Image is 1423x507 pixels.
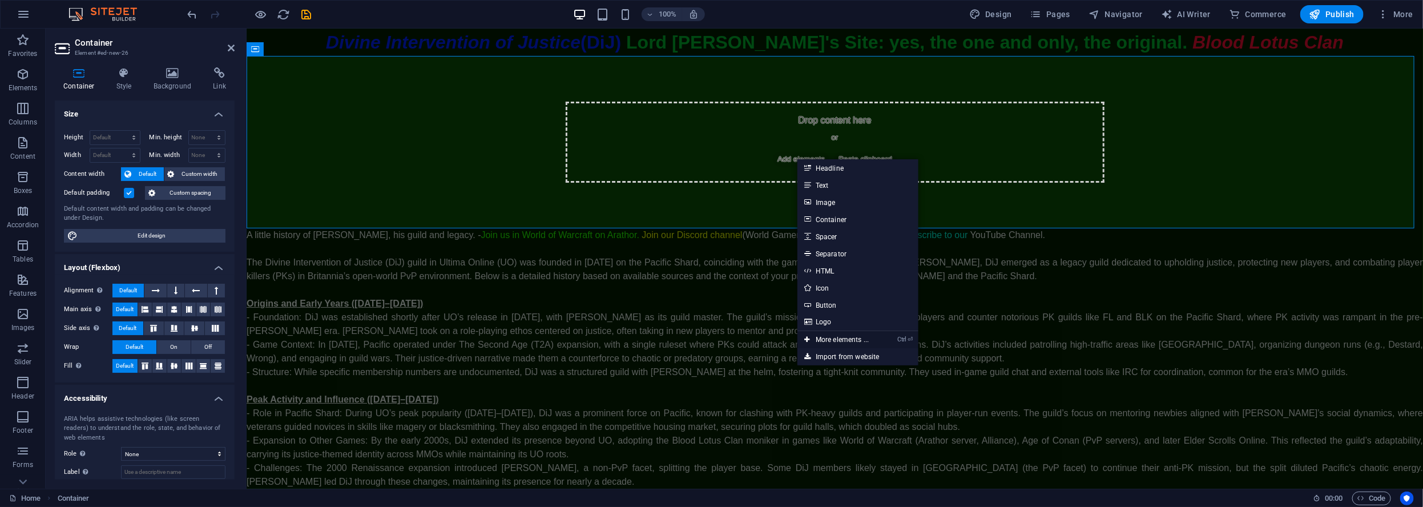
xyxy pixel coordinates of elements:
a: Click to cancel selection. Double-click to open Pages [9,492,41,505]
p: Tables [13,255,33,264]
div: Design (Ctrl+Alt+Y) [965,5,1017,23]
span: More [1377,9,1413,20]
h4: Container [55,67,108,91]
p: Columns [9,118,37,127]
button: Commerce [1224,5,1291,23]
h6: 100% [659,7,677,21]
label: Wrap [64,340,112,354]
span: Off [204,340,212,354]
h4: Size [55,100,235,121]
h4: Style [108,67,145,91]
span: Commerce [1229,9,1287,20]
i: ⏎ [908,336,913,343]
p: Content [10,152,35,161]
p: Footer [13,426,33,435]
a: Container [797,211,918,228]
h4: Background [145,67,205,91]
button: More [1373,5,1418,23]
h4: Accessibility [55,385,235,405]
label: Min. width [150,152,188,158]
a: HTML [797,262,918,279]
button: Code [1352,492,1391,505]
button: 100% [642,7,682,21]
button: Default [112,284,144,297]
i: Reload page [277,8,291,21]
i: Ctrl [897,336,906,343]
h3: Element #ed-new-26 [75,48,212,58]
span: 00 00 [1325,492,1343,505]
button: Default [112,321,143,335]
label: Fill [64,359,112,373]
p: Forms [13,460,33,469]
p: Features [9,289,37,298]
span: Custom spacing [159,186,222,200]
a: Button [797,296,918,313]
a: Spacer [797,228,918,245]
button: Pages [1026,5,1075,23]
div: Drop content here [319,73,858,154]
button: Custom width [164,167,225,181]
p: Images [11,323,35,332]
input: Use a descriptive name [121,465,225,479]
span: Pages [1030,9,1070,20]
p: Accordion [7,220,39,230]
p: Elements [9,83,38,92]
p: Slider [14,357,32,367]
label: Width [64,152,90,158]
label: Default padding [64,186,124,200]
button: Edit design [64,229,225,243]
span: Add elements [526,123,583,139]
a: Ctrl⏎More elements ... [797,331,876,348]
button: Usercentrics [1400,492,1414,505]
label: Min. height [150,134,188,140]
span: Custom width [178,167,222,181]
p: Boxes [14,186,33,195]
span: Paste clipboard [587,123,650,139]
span: Click to select. Double-click to edit [58,492,90,505]
button: Default [112,340,156,354]
button: Default [112,303,138,316]
div: ARIA helps assistive technologies (like screen readers) to understand the role, state, and behavi... [64,415,225,443]
button: Design [965,5,1017,23]
span: Default [119,321,136,335]
label: Content width [64,167,121,181]
button: Default [112,359,138,373]
span: Default [126,340,143,354]
h2: Container [75,38,235,48]
span: Edit design [81,229,222,243]
p: Favorites [8,49,37,58]
span: : [1333,494,1335,502]
i: Save (Ctrl+S) [300,8,313,21]
span: On [170,340,178,354]
span: AI Writer [1161,9,1211,20]
button: Off [191,340,225,354]
a: Logo [797,313,918,331]
span: Publish [1309,9,1355,20]
span: Code [1357,492,1386,505]
span: Design [969,9,1012,20]
span: Default [116,303,134,316]
i: Undo: Add element (Ctrl+Z) [186,8,199,21]
span: Default [135,167,160,181]
button: undo [186,7,199,21]
span: Navigator [1089,9,1143,20]
button: Publish [1300,5,1364,23]
h6: Session time [1313,492,1343,505]
a: Image [797,194,918,211]
label: Alignment [64,284,112,297]
label: Height [64,134,90,140]
label: Label [64,465,121,479]
button: AI Writer [1156,5,1215,23]
span: Default [116,359,134,373]
span: Role [64,447,88,461]
button: Custom spacing [145,186,225,200]
img: Editor Logo [66,7,151,21]
a: Separator [797,245,918,262]
h4: Layout (Flexbox) [55,254,235,275]
a: Import from website [797,348,918,365]
label: Main axis [64,303,112,316]
a: Headline [797,159,918,176]
button: reload [277,7,291,21]
i: On resize automatically adjust zoom level to fit chosen device. [688,9,699,19]
span: Default [119,284,137,297]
